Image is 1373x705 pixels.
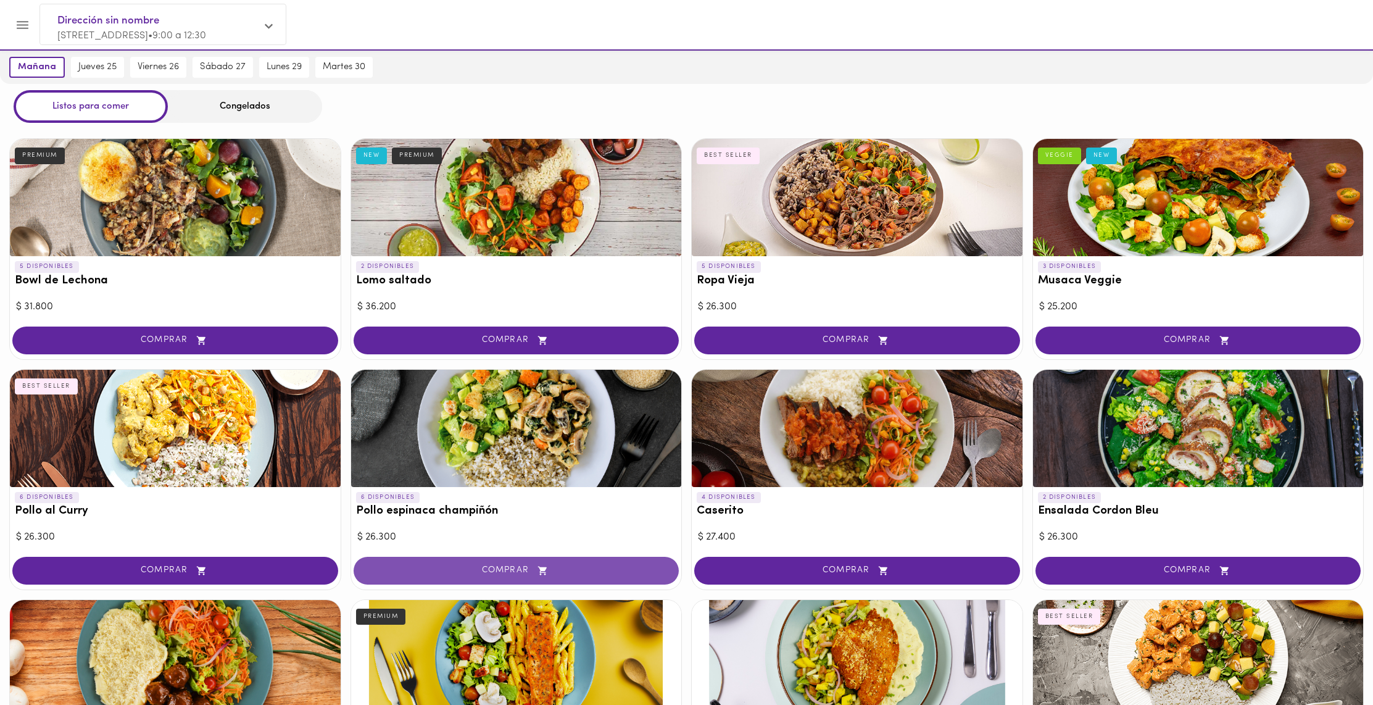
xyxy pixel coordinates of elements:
button: Menu [7,10,38,40]
button: COMPRAR [12,327,338,354]
p: 5 DISPONIBLES [15,261,79,272]
div: $ 31.800 [16,300,334,314]
h3: Caserito [697,505,1018,518]
div: Pollo al Curry [10,370,341,487]
h3: Pollo al Curry [15,505,336,518]
div: $ 26.300 [16,530,334,544]
span: COMPRAR [710,565,1005,576]
button: COMPRAR [354,557,679,585]
div: Pollo espinaca champiñón [351,370,682,487]
h3: Ropa Vieja [697,275,1018,288]
span: COMPRAR [710,335,1005,346]
p: 5 DISPONIBLES [697,261,761,272]
button: COMPRAR [1035,557,1361,585]
h3: Ensalada Cordon Bleu [1038,505,1359,518]
button: COMPRAR [1035,327,1361,354]
button: COMPRAR [12,557,338,585]
div: VEGGIE [1038,148,1081,164]
p: 6 DISPONIBLES [356,492,420,503]
div: $ 26.300 [1039,530,1358,544]
h3: Musaca Veggie [1038,275,1359,288]
div: Ropa Vieja [692,139,1022,256]
p: 2 DISPONIBLES [356,261,420,272]
h3: Lomo saltado [356,275,677,288]
div: BEST SELLER [1038,609,1101,625]
p: 6 DISPONIBLES [15,492,79,503]
div: $ 27.400 [698,530,1016,544]
div: NEW [1086,148,1118,164]
span: lunes 29 [267,62,302,73]
div: Lomo saltado [351,139,682,256]
div: PREMIUM [15,148,65,164]
div: BEST SELLER [697,148,760,164]
span: mañana [18,62,56,73]
p: 4 DISPONIBLES [697,492,761,503]
div: $ 26.300 [698,300,1016,314]
h3: Bowl de Lechona [15,275,336,288]
span: COMPRAR [1051,565,1346,576]
span: Dirección sin nombre [57,13,256,29]
button: lunes 29 [259,57,309,78]
button: viernes 26 [130,57,186,78]
div: $ 25.200 [1039,300,1358,314]
button: sábado 27 [193,57,253,78]
span: COMPRAR [1051,335,1346,346]
div: $ 26.300 [357,530,676,544]
div: PREMIUM [392,148,442,164]
p: 2 DISPONIBLES [1038,492,1101,503]
button: COMPRAR [354,327,679,354]
div: $ 36.200 [357,300,676,314]
div: Ensalada Cordon Bleu [1033,370,1364,487]
div: Congelados [168,90,322,123]
span: COMPRAR [28,335,323,346]
span: [STREET_ADDRESS] • 9:00 a 12:30 [57,31,206,41]
div: Musaca Veggie [1033,139,1364,256]
span: sábado 27 [200,62,246,73]
button: COMPRAR [694,327,1020,354]
div: NEW [356,148,388,164]
span: viernes 26 [138,62,179,73]
p: 3 DISPONIBLES [1038,261,1101,272]
button: martes 30 [315,57,373,78]
div: Bowl de Lechona [10,139,341,256]
span: jueves 25 [78,62,117,73]
div: BEST SELLER [15,378,78,394]
h3: Pollo espinaca champiñón [356,505,677,518]
div: Caserito [692,370,1022,487]
div: Listos para comer [14,90,168,123]
div: PREMIUM [356,609,406,625]
button: COMPRAR [694,557,1020,585]
span: COMPRAR [369,565,664,576]
span: COMPRAR [369,335,664,346]
button: mañana [9,57,65,78]
span: martes 30 [323,62,365,73]
button: jueves 25 [71,57,124,78]
span: COMPRAR [28,565,323,576]
iframe: Messagebird Livechat Widget [1301,633,1361,693]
